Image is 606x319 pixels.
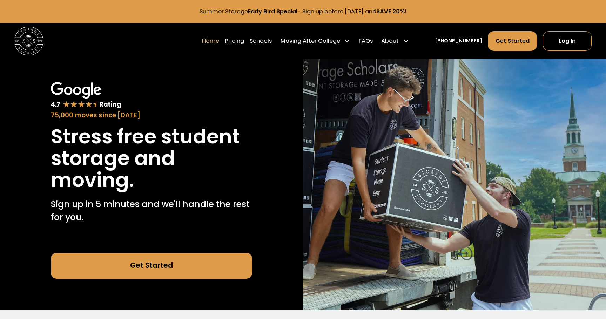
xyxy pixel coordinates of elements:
[359,31,373,51] a: FAQs
[248,7,297,15] strong: Early Bird Special
[376,7,406,15] strong: SAVE 20%!
[250,31,272,51] a: Schools
[281,37,340,46] div: Moving After College
[51,82,121,109] img: Google 4.7 star rating
[435,37,482,45] a: [PHONE_NUMBER]
[543,31,592,50] a: Log In
[381,37,399,46] div: About
[51,110,252,120] div: 75,000 moves since [DATE]
[51,126,252,191] h1: Stress free student storage and moving.
[51,198,252,224] p: Sign up in 5 minutes and we'll handle the rest for you.
[225,31,244,51] a: Pricing
[488,31,537,50] a: Get Started
[202,31,219,51] a: Home
[303,59,606,310] img: Storage Scholars makes moving and storage easy.
[51,253,252,279] a: Get Started
[200,7,406,15] a: Summer StorageEarly Bird Special- Sign up before [DATE] andSAVE 20%!
[14,27,43,55] img: Storage Scholars main logo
